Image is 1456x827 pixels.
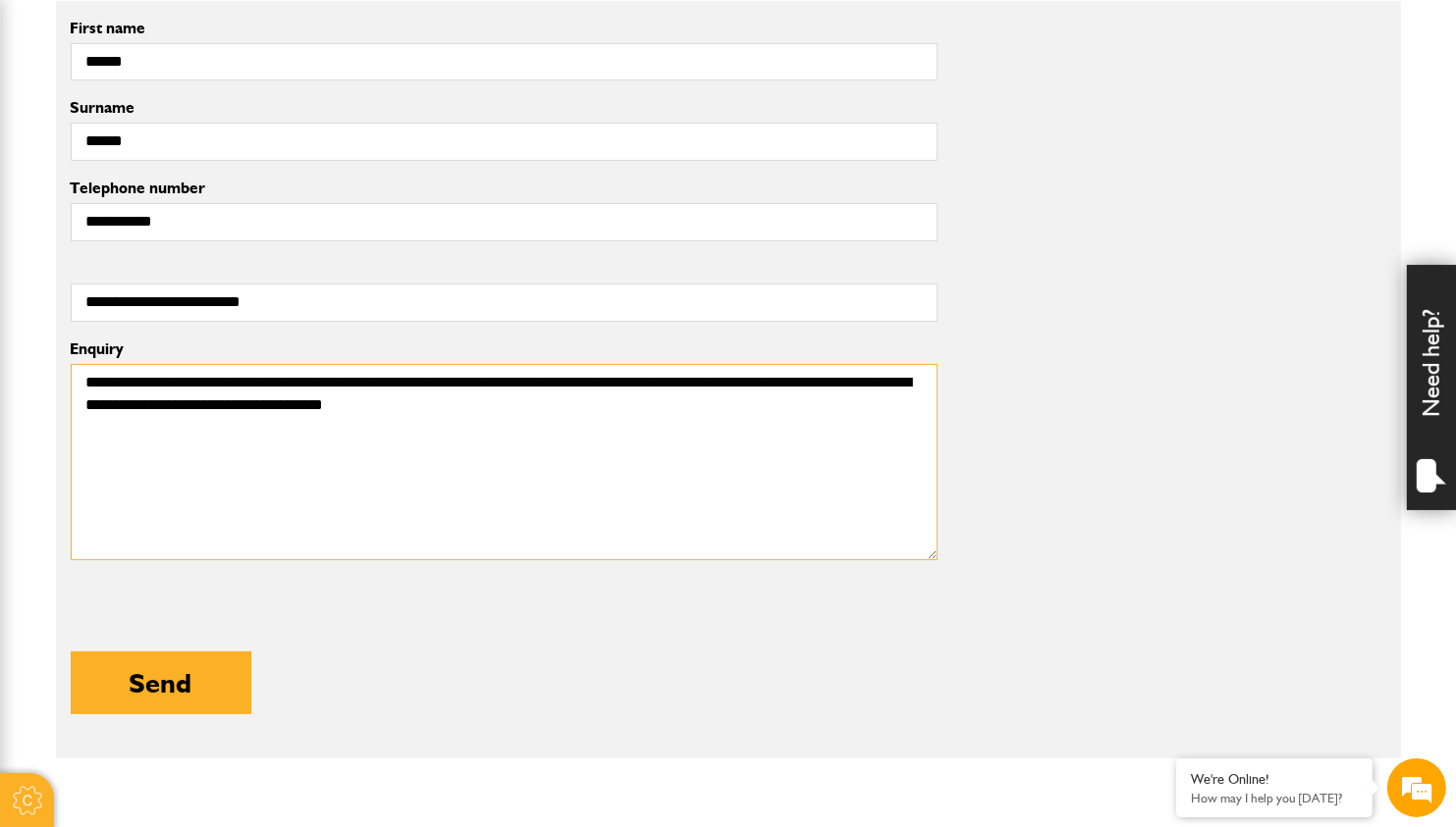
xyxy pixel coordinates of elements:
label: Enquiry [71,341,938,357]
div: Need help? [1407,265,1456,510]
textarea: Type your message and hit 'Enter' [26,355,358,588]
iframe: reCAPTCHA [71,575,369,651]
div: We're Online! [1191,771,1358,788]
input: Enter your last name [26,181,358,225]
div: Minimize live chat window [322,10,369,57]
em: Start Chat [267,604,356,631]
input: Enter your phone number [26,297,358,340]
input: Enter your email address [26,239,358,283]
button: Send [71,651,251,714]
p: How may I help you today? [1191,791,1358,805]
img: d_20077148190_company_1631870298795_20077148190 [33,109,82,136]
label: Surname [71,100,938,116]
label: First name [71,21,938,36]
div: Chat with us now [102,110,330,135]
label: Telephone number [71,181,938,196]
